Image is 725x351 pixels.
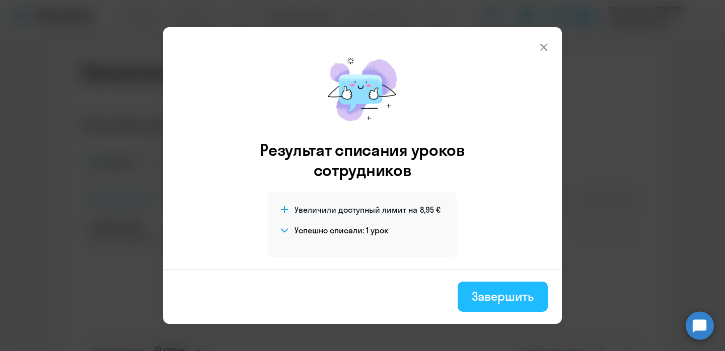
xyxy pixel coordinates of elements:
h3: Результат списания уроков сотрудников [246,140,479,180]
span: 8,95 € [420,204,441,215]
h4: Успешно списали: 1 урок [295,225,389,236]
img: mirage-message.png [317,47,408,132]
span: Увеличили доступный лимит на [295,204,417,215]
div: Завершить [472,288,534,304]
button: Завершить [458,282,548,312]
